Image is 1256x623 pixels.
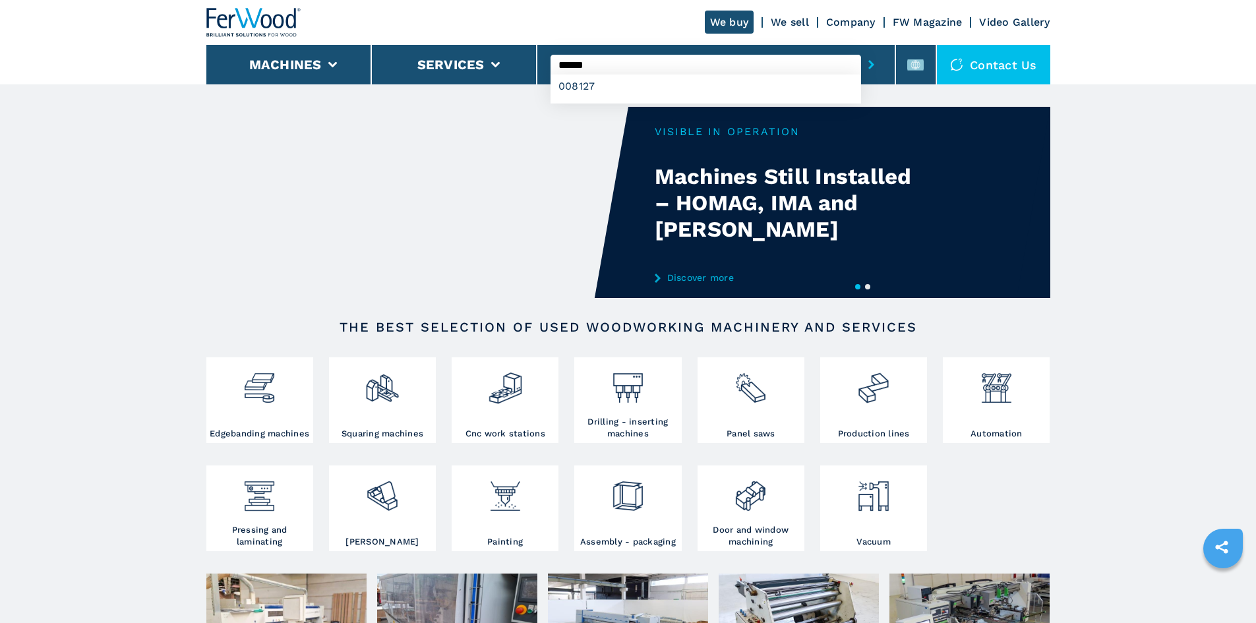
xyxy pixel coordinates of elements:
[865,284,870,289] button: 2
[971,428,1023,440] h3: Automation
[242,361,277,405] img: bordatrici_1.png
[345,536,419,548] h3: [PERSON_NAME]
[950,58,963,71] img: Contact us
[701,524,801,548] h3: Door and window machining
[465,428,545,440] h3: Cnc work stations
[856,536,891,548] h3: Vacuum
[856,361,891,405] img: linee_di_produzione_2.png
[727,428,775,440] h3: Panel saws
[342,428,423,440] h3: Squaring machines
[771,16,809,28] a: We sell
[856,469,891,514] img: aspirazione_1.png
[705,11,754,34] a: We buy
[206,465,313,551] a: Pressing and laminating
[578,416,678,440] h3: Drilling - inserting machines
[611,469,645,514] img: montaggio_imballaggio_2.png
[733,361,768,405] img: sezionatrici_2.png
[329,357,436,443] a: Squaring machines
[698,357,804,443] a: Panel saws
[655,272,913,283] a: Discover more
[826,16,876,28] a: Company
[574,465,681,551] a: Assembly - packaging
[452,357,558,443] a: Cnc work stations
[698,465,804,551] a: Door and window machining
[487,536,523,548] h3: Painting
[893,16,963,28] a: FW Magazine
[488,469,523,514] img: verniciatura_1.png
[329,465,436,551] a: [PERSON_NAME]
[452,465,558,551] a: Painting
[861,49,882,80] button: submit-button
[733,469,768,514] img: lavorazione_porte_finestre_2.png
[820,357,927,443] a: Production lines
[206,107,628,298] video: Your browser does not support the video tag.
[979,361,1014,405] img: automazione.png
[242,469,277,514] img: pressa-strettoia.png
[249,57,322,73] button: Machines
[417,57,485,73] button: Services
[580,536,676,548] h3: Assembly - packaging
[551,74,861,98] div: 008127
[365,469,400,514] img: levigatrici_2.png
[820,465,927,551] a: Vacuum
[210,524,310,548] h3: Pressing and laminating
[249,319,1008,335] h2: The best selection of used woodworking machinery and services
[206,357,313,443] a: Edgebanding machines
[210,428,309,440] h3: Edgebanding machines
[365,361,400,405] img: squadratrici_2.png
[488,361,523,405] img: centro_di_lavoro_cnc_2.png
[855,284,860,289] button: 1
[979,16,1050,28] a: Video Gallery
[943,357,1050,443] a: Automation
[206,8,301,37] img: Ferwood
[937,45,1050,84] div: Contact us
[574,357,681,443] a: Drilling - inserting machines
[1200,564,1246,613] iframe: Chat
[611,361,645,405] img: foratrici_inseritrici_2.png
[1205,531,1238,564] a: sharethis
[838,428,910,440] h3: Production lines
